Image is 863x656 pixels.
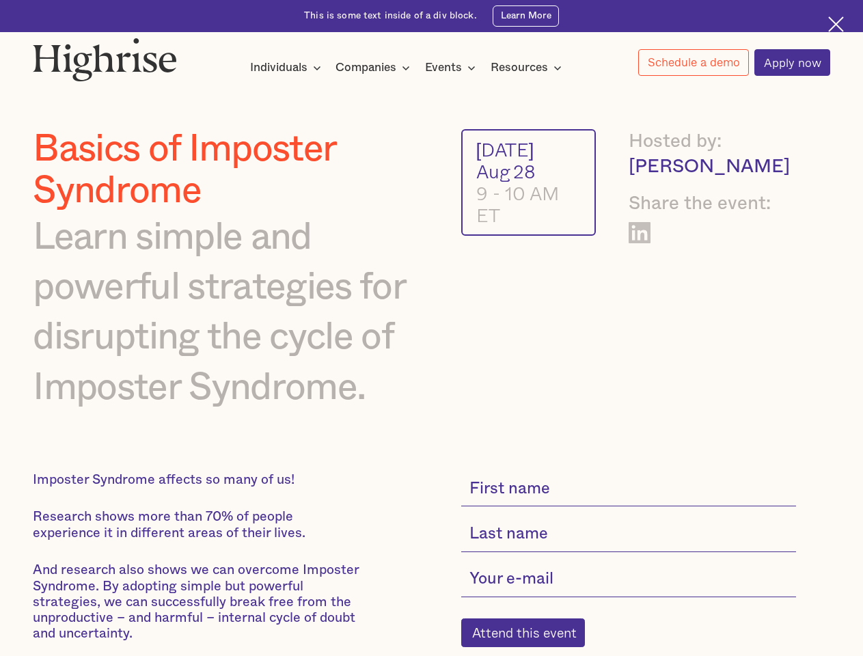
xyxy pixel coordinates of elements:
[629,222,650,244] a: Share on LinkedIn
[33,562,364,642] p: And research also shows we can overcome Imposter Syndrome. By adopting simple but powerful strate...
[754,49,830,76] a: Apply now
[461,472,797,507] input: First name
[493,5,558,27] a: Learn More
[335,59,396,76] div: Companies
[250,59,325,76] div: Individuals
[250,59,307,76] div: Individuals
[629,154,796,180] div: [PERSON_NAME]
[491,59,548,76] div: Resources
[476,139,581,161] div: [DATE]
[33,213,426,413] div: Learn simple and powerful strategies for disrupting the cycle of Imposter Syndrome.
[33,472,364,488] p: Imposter Syndrome affects so many of us!
[425,59,462,76] div: Events
[491,59,566,76] div: Resources
[33,129,426,212] h1: Basics of Imposter Syndrome
[461,517,797,552] input: Last name
[461,472,797,647] form: current-single-event-subscribe-form
[629,191,796,217] div: Share the event:
[476,182,581,226] div: 9 - 10 AM ET
[304,10,477,23] div: This is some text inside of a div block.
[629,129,796,154] div: Hosted by:
[461,562,797,597] input: Your e-mail
[335,59,414,76] div: Companies
[33,38,177,81] img: Highrise logo
[461,618,586,647] input: Attend this event
[476,161,510,182] div: Aug
[638,49,749,76] a: Schedule a demo
[828,16,844,32] img: Cross icon
[513,161,536,182] div: 28
[425,59,480,76] div: Events
[33,509,364,541] p: Research shows more than 70% of people experience it in different areas of their lives.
